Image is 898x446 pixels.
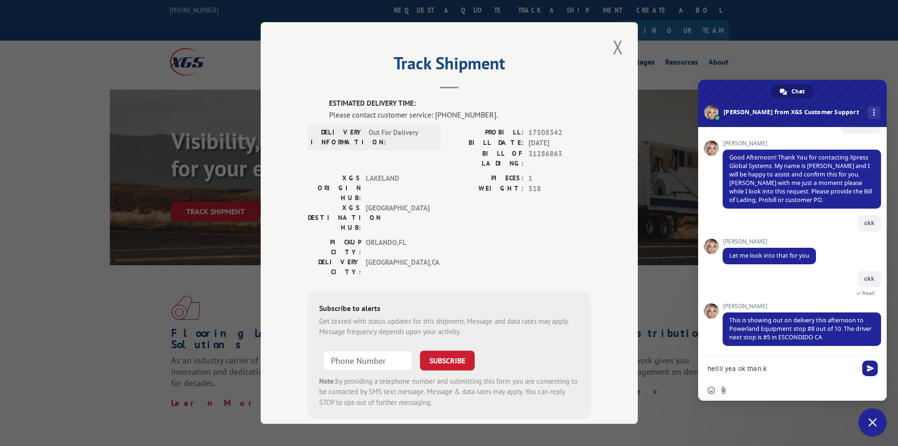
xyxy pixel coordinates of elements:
span: [DATE] [528,138,591,149]
span: Send [862,361,878,376]
span: okk [864,275,874,283]
textarea: Compose your message... [708,356,858,380]
span: Send a file [720,387,727,394]
span: 1 [528,173,591,184]
label: ESTIMATED DELIVERY TIME: [329,98,591,109]
div: Subscribe to alerts [319,303,579,316]
span: 31286863 [528,149,591,168]
input: Phone Number [323,351,412,370]
span: [PERSON_NAME] [723,303,881,310]
span: This is showing out on delivery this afternoon to Powerland Equipment stop #8 out of 10. The driv... [729,316,872,341]
span: Out For Delivery [369,127,432,147]
span: [GEOGRAPHIC_DATA] [366,203,429,233]
label: XGS ORIGIN HUB: [308,173,361,203]
span: [PERSON_NAME] [723,140,881,147]
label: PICKUP CITY: [308,237,361,257]
span: Good Afternoon! Thank You for contacting Xpress Global Systems. My name is [PERSON_NAME] and I wi... [729,153,872,204]
label: DELIVERY CITY: [308,257,361,277]
a: Chat [771,84,814,99]
h2: Track Shipment [308,57,591,75]
span: Chat [791,84,805,99]
button: SUBSCRIBE [420,351,475,370]
span: okk [864,219,874,227]
span: [PERSON_NAME] [723,238,816,245]
strong: Note: [319,377,336,386]
span: LAKELAND [366,173,429,203]
span: 17508342 [528,127,591,138]
div: by providing a telephone number and submitting this form you are consenting to be contacted by SM... [319,376,579,408]
span: Read [862,290,874,296]
a: Close chat [858,408,887,437]
span: ORLANDO , FL [366,237,429,257]
label: BILL OF LADING: [449,149,524,168]
div: Please contact customer service: [PHONE_NUMBER]. [329,109,591,120]
span: 518 [528,184,591,194]
label: PIECES: [449,173,524,184]
label: DELIVERY INFORMATION: [311,127,364,147]
label: PROBILL: [449,127,524,138]
label: XGS DESTINATION HUB: [308,203,361,233]
button: Close modal [610,34,626,60]
span: Insert an emoji [708,387,715,394]
span: [GEOGRAPHIC_DATA] , CA [366,257,429,277]
label: BILL DATE: [449,138,524,149]
span: Let me look into that for you [729,252,809,260]
label: WEIGHT: [449,184,524,194]
div: Get texted with status updates for this shipment. Message and data rates may apply. Message frequ... [319,316,579,337]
